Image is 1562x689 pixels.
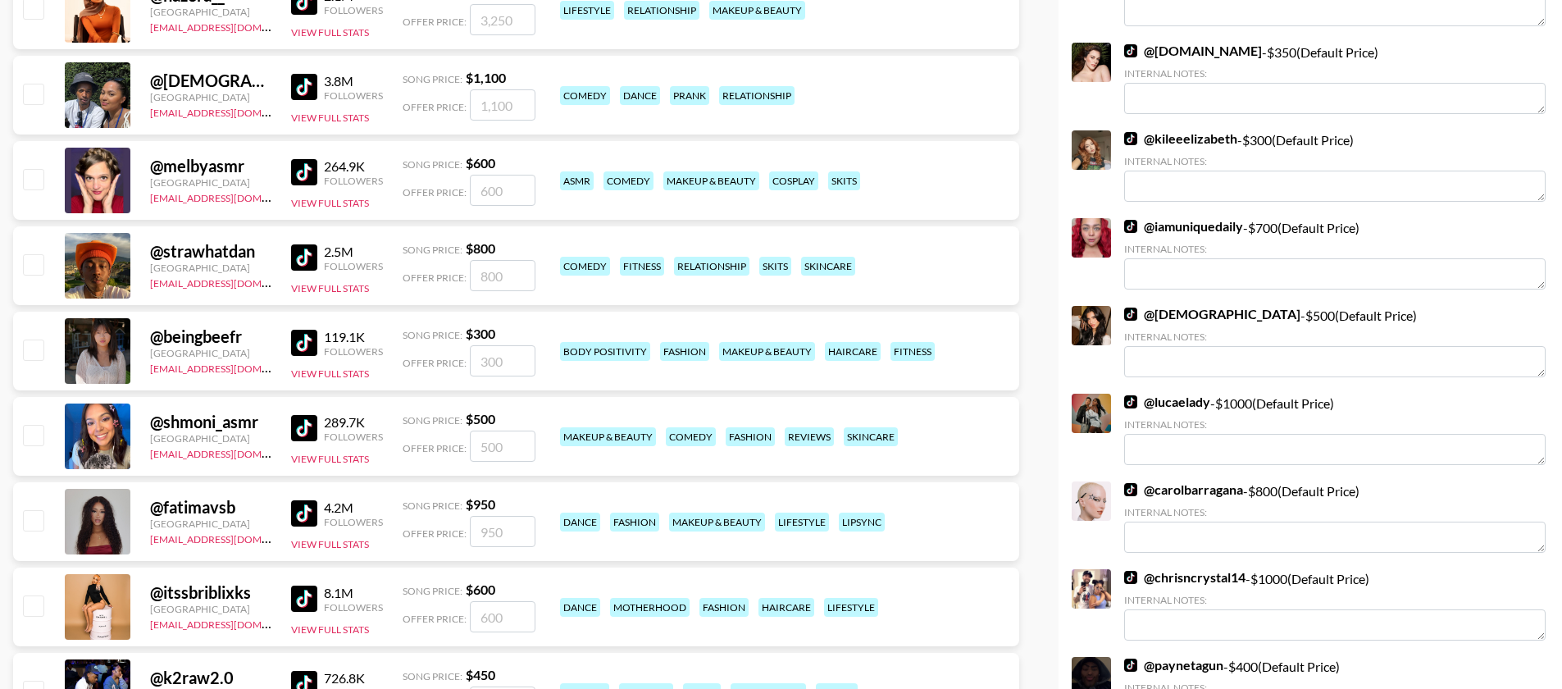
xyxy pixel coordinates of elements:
button: View Full Stats [291,282,369,294]
div: comedy [603,171,653,190]
div: Internal Notes: [1124,67,1546,80]
div: asmr [560,171,594,190]
span: Offer Price: [403,527,467,540]
div: 3.8M [324,73,383,89]
div: 726.8K [324,670,383,687]
input: 800 [470,260,535,291]
img: TikTok [291,586,317,612]
div: [GEOGRAPHIC_DATA] [150,262,271,274]
div: - $ 500 (Default Price) [1124,306,1546,377]
div: makeup & beauty [719,342,815,361]
div: Followers [324,175,383,187]
span: Song Price: [403,73,462,85]
span: Offer Price: [403,357,467,369]
span: Offer Price: [403,16,467,28]
div: 289.7K [324,414,383,431]
strong: $ 600 [466,582,495,597]
div: Followers [324,260,383,272]
div: haircare [825,342,881,361]
div: lifestyle [824,598,878,617]
a: [EMAIL_ADDRESS][DOMAIN_NAME] [150,615,315,631]
input: 3,250 [470,4,535,35]
div: Internal Notes: [1124,243,1546,255]
strong: $ 950 [466,496,495,512]
div: dance [620,86,660,105]
div: fashion [699,598,749,617]
div: skits [759,257,791,276]
img: TikTok [1124,308,1137,321]
strong: $ 1,100 [466,70,506,85]
div: fitness [890,342,935,361]
div: motherhood [610,598,690,617]
div: relationship [624,1,699,20]
img: TikTok [1124,395,1137,408]
div: Internal Notes: [1124,155,1546,167]
strong: $ 600 [466,155,495,171]
input: 1,100 [470,89,535,121]
div: lipsync [839,513,885,532]
div: 119.1K [324,329,383,345]
a: @paynetagun [1124,657,1223,673]
div: - $ 300 (Default Price) [1124,130,1546,202]
div: Internal Notes: [1124,418,1546,431]
a: @carolbarragana [1124,481,1243,498]
img: TikTok [1124,220,1137,233]
div: makeup & beauty [669,513,765,532]
strong: $ 450 [466,667,495,682]
strong: $ 300 [466,326,495,341]
img: TikTok [1124,659,1137,672]
div: Followers [324,516,383,528]
div: Internal Notes: [1124,331,1546,343]
div: Followers [324,345,383,358]
span: Song Price: [403,414,462,427]
input: 300 [470,345,535,376]
div: 2.5M [324,244,383,260]
div: skits [828,171,860,190]
div: reviews [785,427,834,446]
div: 4.2M [324,500,383,516]
a: [EMAIL_ADDRESS][DOMAIN_NAME] [150,359,315,375]
a: @iamuniquedaily [1124,218,1243,235]
div: cosplay [769,171,818,190]
input: 500 [470,431,535,462]
span: Offer Price: [403,613,467,625]
span: Song Price: [403,585,462,597]
div: Followers [324,431,383,443]
input: 950 [470,516,535,547]
div: makeup & beauty [709,1,805,20]
div: makeup & beauty [560,427,656,446]
div: @ [DEMOGRAPHIC_DATA] [150,71,271,91]
img: TikTok [291,500,317,527]
span: Song Price: [403,329,462,341]
span: Song Price: [403,158,462,171]
div: body positivity [560,342,650,361]
div: [GEOGRAPHIC_DATA] [150,6,271,18]
div: relationship [674,257,749,276]
div: lifestyle [560,1,614,20]
img: TikTok [291,74,317,100]
div: fitness [620,257,664,276]
div: comedy [666,427,716,446]
div: comedy [560,257,610,276]
div: [GEOGRAPHIC_DATA] [150,91,271,103]
div: - $ 1000 (Default Price) [1124,569,1546,641]
a: @chrisncrystal14 [1124,569,1246,586]
img: TikTok [291,330,317,356]
div: fashion [660,342,709,361]
div: @ beingbeefr [150,326,271,347]
img: TikTok [1124,132,1137,145]
img: TikTok [291,159,317,185]
button: View Full Stats [291,197,369,209]
div: relationship [719,86,795,105]
strong: $ 500 [466,411,495,427]
button: View Full Stats [291,453,369,465]
a: [EMAIL_ADDRESS][DOMAIN_NAME] [150,530,315,545]
button: View Full Stats [291,367,369,380]
button: View Full Stats [291,623,369,636]
div: haircare [758,598,814,617]
div: [GEOGRAPHIC_DATA] [150,432,271,445]
span: Song Price: [403,244,462,256]
a: [EMAIL_ADDRESS][DOMAIN_NAME] [150,18,315,34]
span: Offer Price: [403,442,467,454]
div: Followers [324,601,383,614]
